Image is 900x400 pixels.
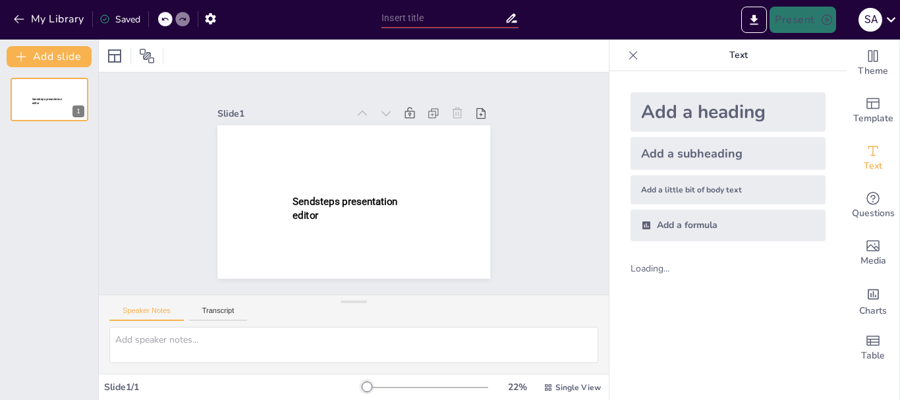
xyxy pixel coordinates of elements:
[631,92,826,132] div: Add a heading
[189,306,248,321] button: Transcript
[631,262,692,275] div: Loading...
[847,229,899,277] div: Add images, graphics, shapes or video
[381,9,505,28] input: Insert title
[109,306,184,321] button: Speaker Notes
[99,13,140,26] div: Saved
[631,210,826,241] div: Add a formula
[501,381,533,393] div: 22 %
[858,8,882,32] div: s A
[861,349,885,363] span: Table
[847,182,899,229] div: Get real-time input from your audience
[847,277,899,324] div: Add charts and graphs
[72,105,84,117] div: 1
[11,78,88,121] div: 1
[852,206,895,221] span: Questions
[631,137,826,170] div: Add a subheading
[555,382,601,393] span: Single View
[847,40,899,87] div: Change the overall theme
[104,45,125,67] div: Layout
[631,175,826,204] div: Add a little bit of body text
[858,7,882,33] button: s A
[859,304,887,318] span: Charts
[847,87,899,134] div: Add ready made slides
[293,196,397,221] span: Sendsteps presentation editor
[104,381,362,393] div: Slide 1 / 1
[139,48,155,64] span: Position
[860,254,886,268] span: Media
[853,111,893,126] span: Template
[847,324,899,372] div: Add a table
[770,7,835,33] button: Present
[858,64,888,78] span: Theme
[864,159,882,173] span: Text
[217,107,348,120] div: Slide 1
[32,98,62,105] span: Sendsteps presentation editor
[644,40,833,71] p: Text
[741,7,767,33] button: Export to PowerPoint
[7,46,92,67] button: Add slide
[10,9,90,30] button: My Library
[847,134,899,182] div: Add text boxes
